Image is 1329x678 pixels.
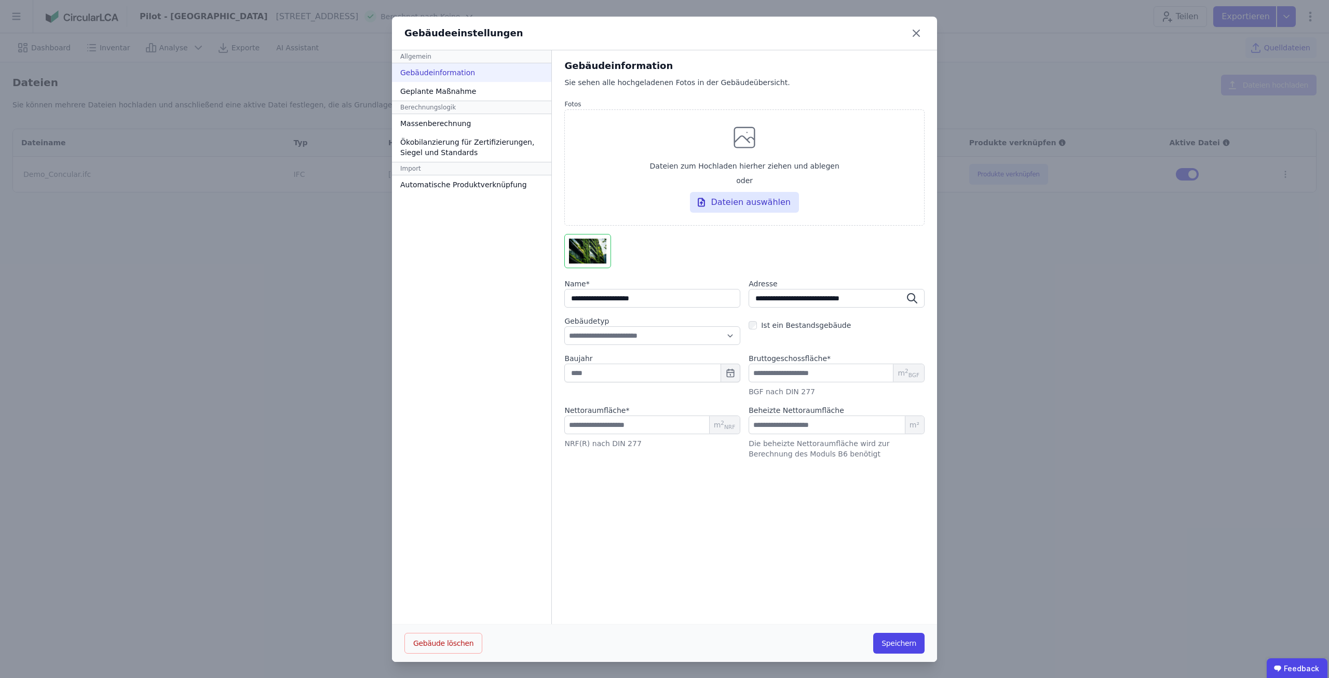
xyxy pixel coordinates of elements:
[404,26,523,40] div: Gebäudeeinstellungen
[392,175,551,194] div: Automatische Produktverknüpfung
[392,50,551,63] div: Allgemein
[564,316,740,326] label: Gebäudetyp
[690,192,799,213] div: Dateien auswählen
[736,175,753,186] span: oder
[392,162,551,175] div: Import
[714,420,736,430] span: m
[564,405,629,416] label: audits.requiredField
[908,372,919,378] sub: BGF
[757,320,851,330] label: Ist ein Bestandsgebäude
[564,279,740,289] label: audits.requiredField
[749,353,831,364] label: audits.requiredField
[724,424,735,430] sub: NRF
[650,161,839,171] span: Dateien zum Hochladen hierher ziehen und ablegen
[392,114,551,133] div: Massenberechnung
[404,633,482,654] button: Gebäude löschen
[905,368,908,374] sup: 2
[749,279,925,289] label: Adresse
[564,100,925,108] label: Fotos
[905,416,924,434] span: m²
[898,368,919,378] span: m
[564,59,925,73] div: Gebäudeinformation
[564,353,740,364] label: Baujahr
[749,386,925,397] div: BGF nach DIN 277
[564,77,925,98] div: Sie sehen alle hochgeladenen Fotos in der Gebäudeübersicht.
[749,438,925,459] div: Die beheizte Nettoraumfläche wird zur Berechnung des Moduls B6 benötigt
[564,438,740,449] div: NRF(R) nach DIN 277
[873,633,925,654] button: Speichern
[392,133,551,162] div: Ökobilanzierung für Zertifizierungen, Siegel und Standards
[749,405,844,416] label: Beheizte Nettoraumfläche
[721,420,724,426] sup: 2
[392,63,551,82] div: Gebäudeinformation
[392,82,551,101] div: Geplante Maßnahme
[392,101,551,114] div: Berechnungslogik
